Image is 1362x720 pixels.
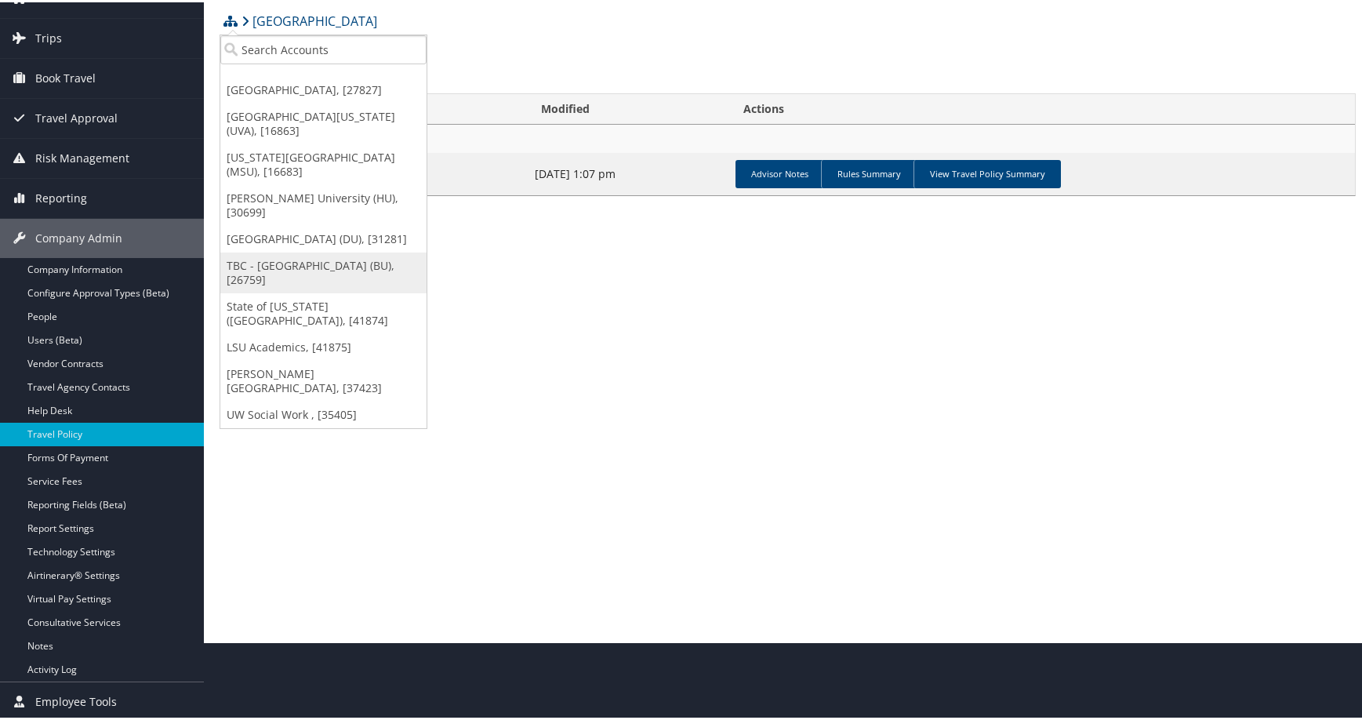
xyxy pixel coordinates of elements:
a: State of [US_STATE] ([GEOGRAPHIC_DATA]), [41874] [220,291,427,332]
td: [GEOGRAPHIC_DATA] [220,122,1355,151]
a: UW Social Work , [35405] [220,399,427,426]
a: TBC - [GEOGRAPHIC_DATA] (BU), [26759] [220,250,427,291]
a: [GEOGRAPHIC_DATA] (DU), [31281] [220,224,427,250]
a: [GEOGRAPHIC_DATA][US_STATE] (UVA), [16863] [220,101,427,142]
a: [PERSON_NAME] University (HU), [30699] [220,183,427,224]
th: Actions [729,92,1355,122]
a: Rules Summary [821,158,917,186]
a: [GEOGRAPHIC_DATA], [27827] [220,75,427,101]
span: Employee Tools [35,680,117,719]
span: Book Travel [35,56,96,96]
th: Modified: activate to sort column ascending [527,92,729,122]
span: Risk Management [35,136,129,176]
span: Reporting [35,176,87,216]
a: LSU Academics, [41875] [220,332,427,358]
span: Travel Approval [35,96,118,136]
a: Advisor Notes [735,158,824,186]
a: [US_STATE][GEOGRAPHIC_DATA] (MSU), [16683] [220,142,427,183]
input: Search Accounts [220,33,427,62]
a: [GEOGRAPHIC_DATA] [242,3,377,35]
a: [PERSON_NAME][GEOGRAPHIC_DATA], [37423] [220,358,427,399]
td: [DATE] 1:07 pm [527,151,729,193]
a: View Travel Policy Summary [913,158,1061,186]
span: Trips [35,16,62,56]
span: Company Admin [35,216,122,256]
